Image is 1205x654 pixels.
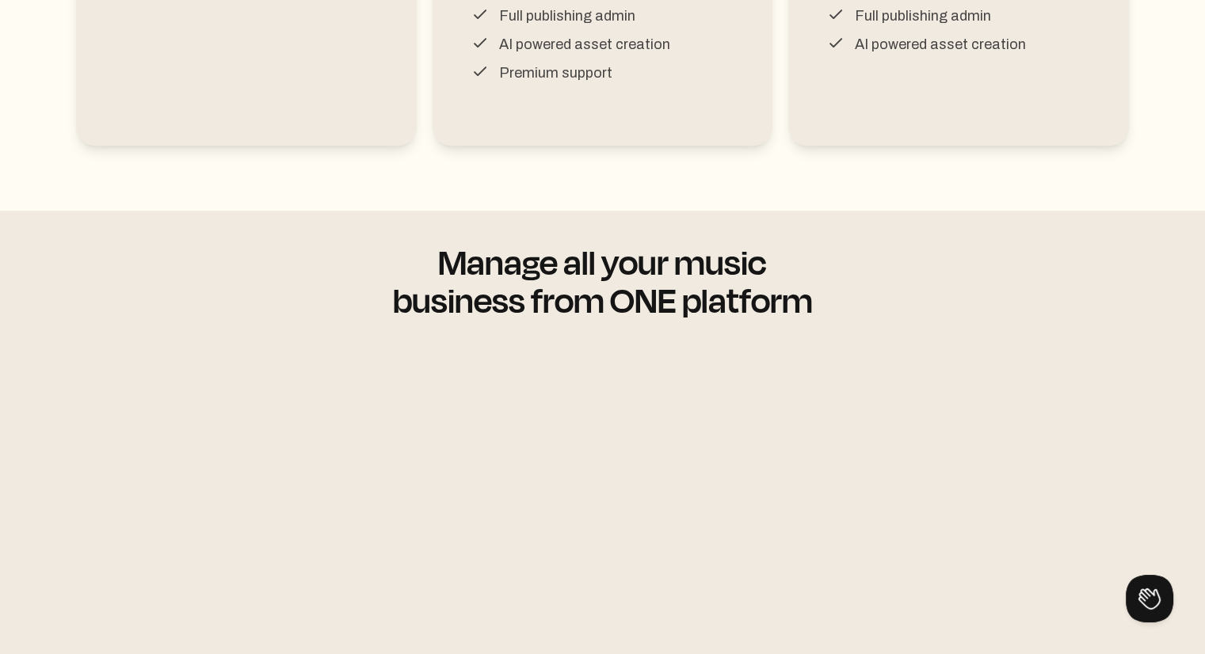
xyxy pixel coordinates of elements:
p: AI powered asset creation [855,33,1026,55]
iframe: Toggle Customer Support [1126,575,1173,622]
p: AI powered asset creation [499,33,670,55]
p: Premium support [499,62,612,84]
p: Full publishing admin [855,5,991,27]
div: Manage all your music business from ONE platform [371,242,834,318]
p: Full publishing admin [499,5,635,27]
